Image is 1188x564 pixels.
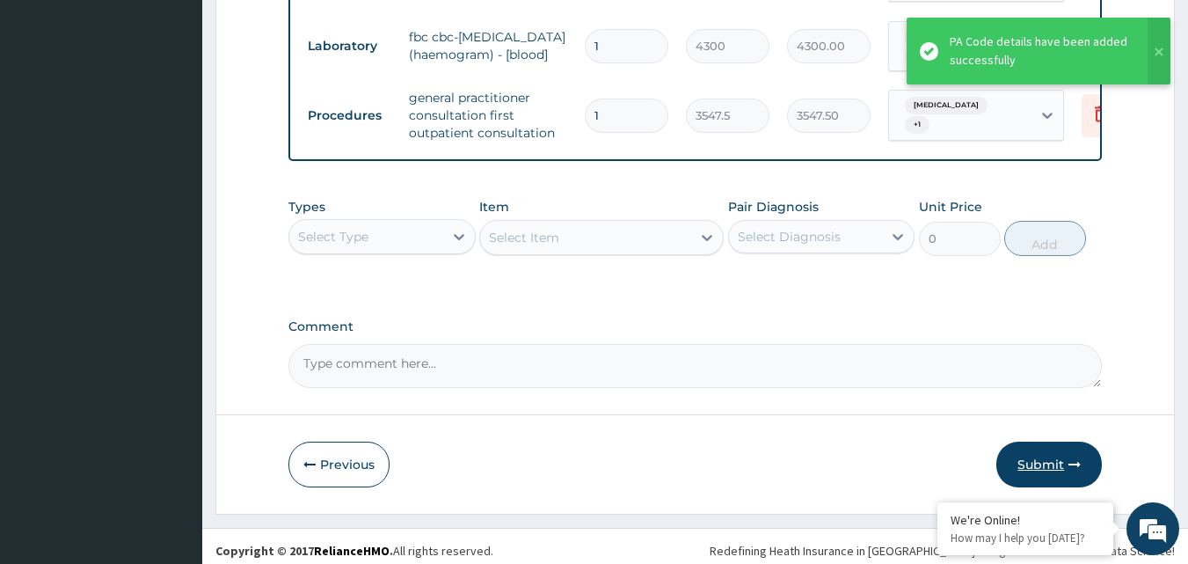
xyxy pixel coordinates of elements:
div: Chat with us now [91,99,295,121]
span: [MEDICAL_DATA] [905,97,988,114]
label: Types [288,200,325,215]
td: Laboratory [299,30,400,62]
button: Previous [288,442,390,487]
p: How may I help you today? [951,531,1100,546]
img: d_794563401_company_1708531726252_794563401 [33,88,71,132]
span: We're online! [102,170,243,348]
td: fbc cbc-[MEDICAL_DATA] (haemogram) - [blood] [400,19,576,72]
div: Select Diagnosis [738,228,841,245]
span: [MEDICAL_DATA] [905,28,988,46]
label: Comment [288,319,1103,334]
div: Redefining Heath Insurance in [GEOGRAPHIC_DATA] using Telemedicine and Data Science! [710,542,1175,560]
label: Unit Price [919,198,982,216]
textarea: Type your message and hit 'Enter' [9,377,335,438]
div: Select Type [298,228,368,245]
span: + 1 [905,116,929,134]
span: + 1 [905,47,929,64]
label: Item [479,198,509,216]
td: Procedures [299,99,400,132]
a: RelianceHMO [314,543,390,559]
strong: Copyright © 2017 . [215,543,393,559]
div: We're Online! [951,512,1100,528]
div: PA Code details have been added successfully [950,33,1131,70]
button: Submit [996,442,1102,487]
div: Minimize live chat window [288,9,331,51]
td: general practitioner consultation first outpatient consultation [400,80,576,150]
button: Add [1004,221,1086,256]
label: Pair Diagnosis [728,198,819,216]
